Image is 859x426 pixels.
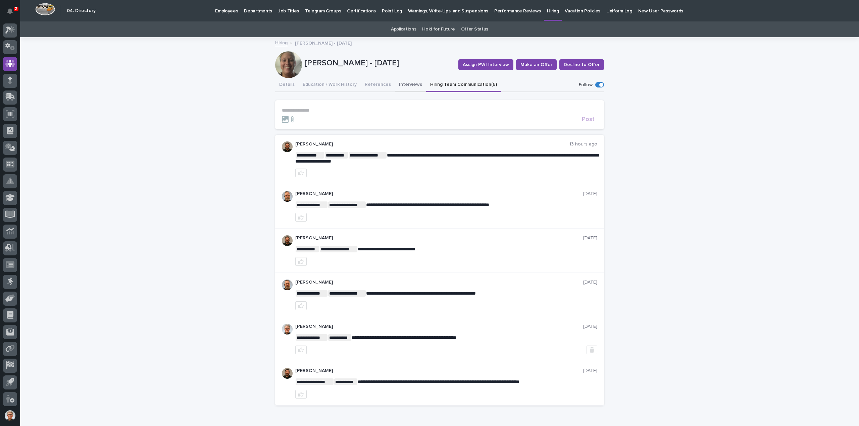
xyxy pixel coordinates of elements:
[295,368,583,374] p: [PERSON_NAME]
[282,280,293,290] img: ACg8ocKZHX3kFMW1pdUq3QAW4Ce5R-N_bBP0JCN15me4FXGyTyc=s96-c
[295,191,583,197] p: [PERSON_NAME]
[275,78,299,92] button: Details
[295,169,307,177] button: like this post
[426,78,501,92] button: Hiring Team Communication (6)
[67,8,96,14] h2: 04. Directory
[299,78,361,92] button: Education / Work History
[583,324,597,329] p: [DATE]
[583,235,597,241] p: [DATE]
[422,21,455,37] a: Hold for Future
[3,4,17,18] button: Notifications
[282,235,293,246] img: AOh14GiWKAYVPIbfHyIkyvX2hiPF8_WCcz-HU3nlZscn=s96-c
[461,21,488,37] a: Offer Status
[282,141,293,152] img: AOh14GiWKAYVPIbfHyIkyvX2hiPF8_WCcz-HU3nlZscn=s96-c
[295,346,307,354] button: like this post
[8,8,17,19] div: Notifications2
[516,59,557,70] button: Make an Offer
[395,78,426,92] button: Interviews
[391,21,416,37] a: Applications
[579,116,597,122] button: Post
[295,324,583,329] p: [PERSON_NAME]
[458,59,513,70] button: Assign PWI Interview
[463,61,509,68] span: Assign PWI Interview
[282,324,293,334] img: AOh14GgPw25VOikpKNbdra9MTOgH50H-1stU9o6q7KioRA=s96-c
[587,346,597,354] button: Delete post
[564,61,600,68] span: Decline to Offer
[582,116,595,122] span: Post
[569,141,597,147] p: 13 hours ago
[295,280,583,285] p: [PERSON_NAME]
[583,368,597,374] p: [DATE]
[295,257,307,266] button: like this post
[3,409,17,423] button: users-avatar
[295,390,307,399] button: like this post
[559,59,604,70] button: Decline to Offer
[275,39,288,46] a: Hiring
[282,191,293,202] img: ACg8ocKZHX3kFMW1pdUq3QAW4Ce5R-N_bBP0JCN15me4FXGyTyc=s96-c
[520,61,552,68] span: Make an Offer
[295,301,307,310] button: like this post
[583,280,597,285] p: [DATE]
[361,78,395,92] button: References
[35,3,55,15] img: Workspace Logo
[295,39,352,46] p: [PERSON_NAME] - [DATE]
[295,235,583,241] p: [PERSON_NAME]
[295,141,569,147] p: [PERSON_NAME]
[295,213,307,222] button: like this post
[15,6,17,11] p: 2
[282,368,293,379] img: AOh14GiWKAYVPIbfHyIkyvX2hiPF8_WCcz-HU3nlZscn=s96-c
[305,58,453,68] p: [PERSON_NAME] - [DATE]
[583,191,597,197] p: [DATE]
[579,82,593,88] p: Follow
